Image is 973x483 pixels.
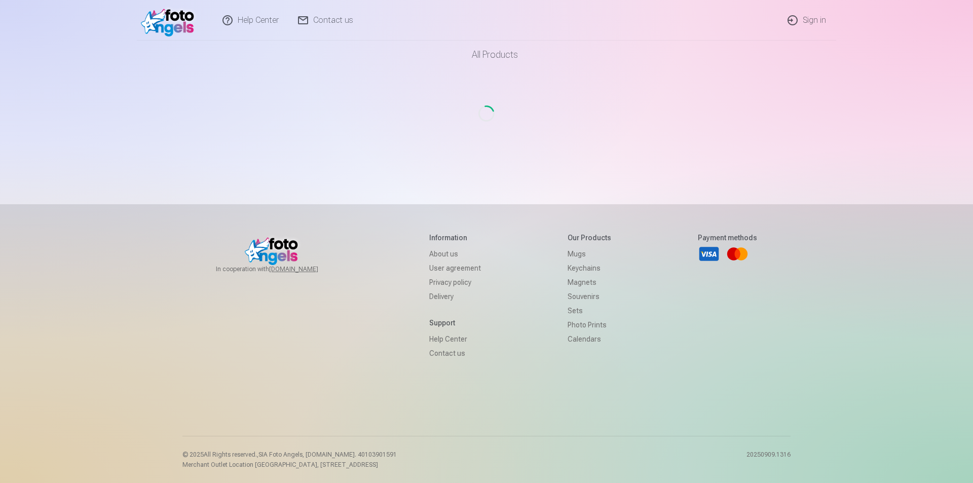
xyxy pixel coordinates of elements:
a: All products [443,41,530,69]
a: Mugs [568,247,611,261]
a: Keychains [568,261,611,275]
p: © 2025 All Rights reserved. , [182,451,397,459]
a: User agreement [429,261,481,275]
span: SIA Foto Angels, [DOMAIN_NAME]. 40103901591 [258,451,397,458]
a: Visa [698,243,720,265]
p: 20250909.1316 [746,451,791,469]
span: In cooperation with [216,265,343,273]
a: About us [429,247,481,261]
a: [DOMAIN_NAME] [269,265,343,273]
h5: Our products [568,233,611,243]
a: Magnets [568,275,611,289]
a: Help Center [429,332,481,346]
a: Souvenirs [568,289,611,304]
img: /v1 [141,4,199,36]
a: Delivery [429,289,481,304]
h5: Payment methods [698,233,757,243]
a: Mastercard [726,243,749,265]
a: Privacy policy [429,275,481,289]
h5: Information [429,233,481,243]
a: Contact us [429,346,481,360]
a: Photo prints [568,318,611,332]
a: Calendars [568,332,611,346]
h5: Support [429,318,481,328]
p: Merchant Outlet Location [GEOGRAPHIC_DATA], [STREET_ADDRESS] [182,461,397,469]
a: Sets [568,304,611,318]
